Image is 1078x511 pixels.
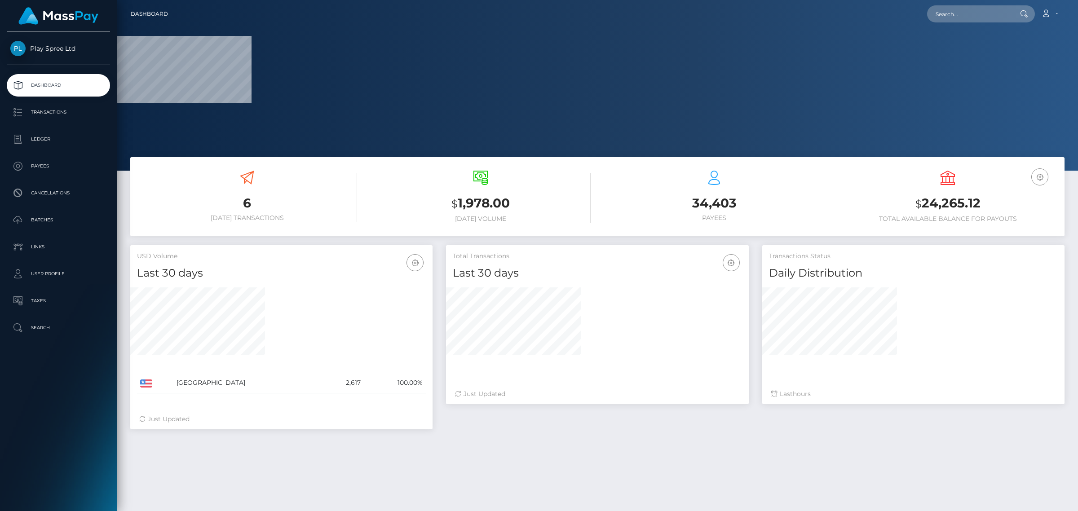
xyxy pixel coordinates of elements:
span: Play Spree Ltd [7,44,110,53]
h6: Payees [604,214,824,222]
p: Transactions [10,106,106,119]
p: Payees [10,159,106,173]
h5: Total Transactions [453,252,742,261]
a: Batches [7,209,110,231]
a: Dashboard [131,4,168,23]
h6: [DATE] Transactions [137,214,357,222]
a: Ledger [7,128,110,150]
h6: Total Available Balance for Payouts [838,215,1058,223]
img: MassPay Logo [18,7,98,25]
a: Taxes [7,290,110,312]
h3: 34,403 [604,194,824,212]
h4: Last 30 days [137,265,426,281]
a: Cancellations [7,182,110,204]
a: Search [7,317,110,339]
a: Links [7,236,110,258]
p: Dashboard [10,79,106,92]
td: 2,617 [322,373,364,393]
small: $ [915,198,922,210]
img: Play Spree Ltd [10,41,26,56]
h4: Last 30 days [453,265,742,281]
div: Last hours [771,389,1056,399]
td: [GEOGRAPHIC_DATA] [173,373,322,393]
h5: Transactions Status [769,252,1058,261]
a: Transactions [7,101,110,123]
p: User Profile [10,267,106,281]
p: Links [10,240,106,254]
p: Ledger [10,132,106,146]
input: Search... [927,5,1012,22]
img: US.png [140,379,152,388]
small: $ [451,198,458,210]
p: Taxes [10,294,106,308]
p: Search [10,321,106,335]
h3: 1,978.00 [371,194,591,213]
td: 100.00% [364,373,426,393]
h6: [DATE] Volume [371,215,591,223]
h3: 24,265.12 [838,194,1058,213]
a: User Profile [7,263,110,285]
a: Payees [7,155,110,177]
div: Just Updated [139,414,424,424]
p: Cancellations [10,186,106,200]
h4: Daily Distribution [769,265,1058,281]
a: Dashboard [7,74,110,97]
div: Just Updated [455,389,739,399]
h5: USD Volume [137,252,426,261]
h3: 6 [137,194,357,212]
p: Batches [10,213,106,227]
